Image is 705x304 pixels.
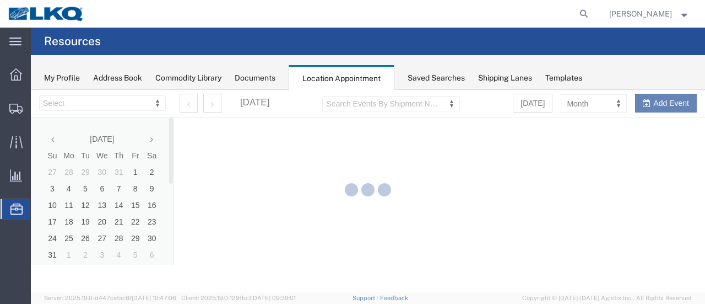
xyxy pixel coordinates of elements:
[155,72,221,84] div: Commodity Library
[44,28,101,55] h4: Resources
[44,72,80,84] div: My Profile
[609,8,672,20] span: Sopha Sam
[8,6,85,22] img: logo
[380,295,408,301] a: Feedback
[522,294,692,303] span: Copyright © [DATE]-[DATE] Agistix Inc., All Rights Reserved
[609,7,690,20] button: [PERSON_NAME]
[545,72,582,84] div: Templates
[181,295,296,301] span: Client: 2025.19.0-129fbcf
[352,295,380,301] a: Support
[93,72,142,84] div: Address Book
[408,72,465,84] div: Saved Searches
[44,295,176,301] span: Server: 2025.19.0-d447cefac8f
[478,72,532,84] div: Shipping Lanes
[235,72,275,84] div: Documents
[289,65,394,90] div: Location Appointment
[132,295,176,301] span: [DATE] 10:47:06
[251,295,296,301] span: [DATE] 09:39:01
